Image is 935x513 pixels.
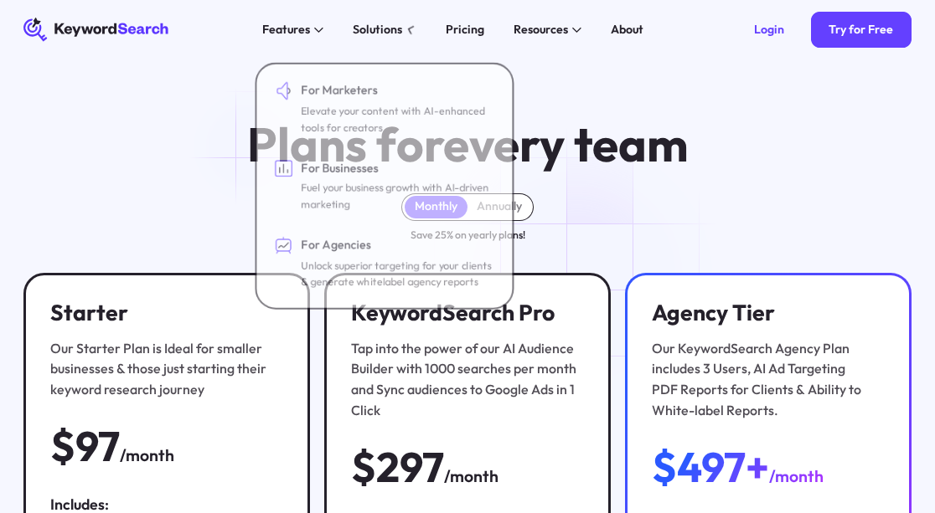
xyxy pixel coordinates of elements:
[652,300,885,326] h3: Agency Tier
[443,114,689,174] span: every team
[50,424,120,469] div: $97
[50,300,283,326] h3: Starter
[602,18,653,41] a: About
[652,445,769,490] div: $497+
[301,180,491,213] div: Fuel your business growth with AI-driven marketing
[351,445,444,490] div: $297
[351,338,584,422] div: Tap into the power of our AI Audience Builder with 1000 searches per month and Sync audiences to ...
[736,12,803,48] a: Login
[351,300,584,326] h3: KeywordSearch Pro
[477,199,522,214] div: Annually
[301,82,491,100] div: For Marketers
[652,338,885,422] div: Our KeywordSearch Agency Plan includes 3 Users, AI Ad Targeting PDF Reports for Clients & Ability...
[301,236,491,254] div: For Agencies
[266,73,504,144] a: For MarketersElevate your content with AI-enhanced tools for creators
[446,21,484,38] div: Pricing
[811,12,912,48] a: Try for Free
[769,464,824,489] div: /month
[255,63,514,310] nav: Solutions
[301,159,491,177] div: For Businesses
[266,228,504,299] a: For AgenciesUnlock superior targeting for your clients & generate whitelabel agency reports
[437,18,493,41] a: Pricing
[266,150,504,221] a: For BusinessesFuel your business growth with AI-driven marketing
[444,464,498,489] div: /month
[50,338,283,401] div: Our Starter Plan is Ideal for smaller businesses & those just starting their keyword research jou...
[829,23,893,38] div: Try for Free
[247,119,689,169] h1: Plans for
[301,257,491,290] div: Unlock superior targeting for your clients & generate whitelabel agency reports
[611,21,643,38] div: About
[120,443,174,468] div: /month
[514,21,568,38] div: Resources
[754,23,784,38] div: Login
[353,21,402,38] div: Solutions
[262,21,310,38] div: Features
[301,103,491,136] div: Elevate your content with AI-enhanced tools for creators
